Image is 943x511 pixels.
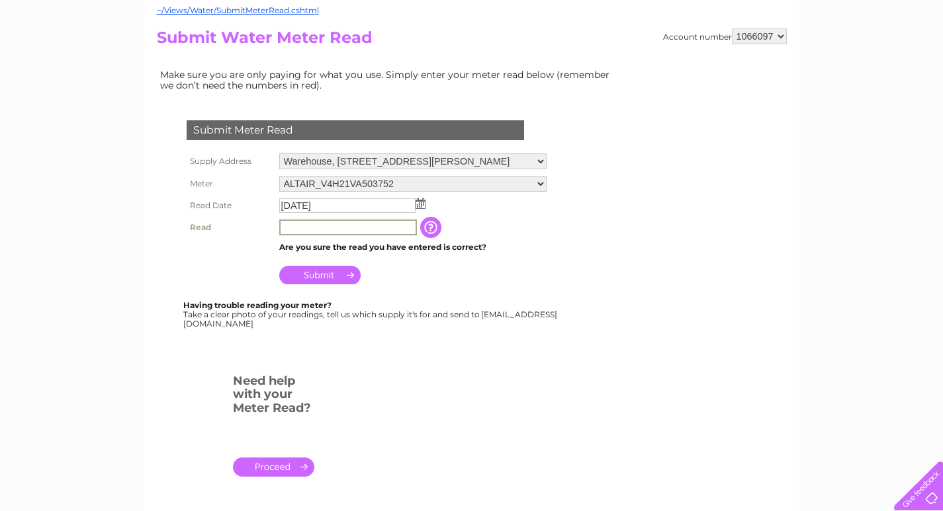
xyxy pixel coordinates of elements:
a: ~/Views/Water/SubmitMeterRead.cshtml [157,5,319,15]
h2: Submit Water Meter Read [157,28,787,54]
img: ... [416,198,426,209]
th: Read [183,216,276,239]
img: logo.png [33,34,101,75]
a: Energy [743,56,772,66]
div: Clear Business is a trading name of Verastar Limited (registered in [GEOGRAPHIC_DATA] No. 3667643... [159,7,785,64]
input: Information [420,217,444,238]
a: Water [710,56,735,66]
a: Log out [900,56,931,66]
div: Submit Meter Read [187,120,524,140]
td: Are you sure the read you have entered is correct? [276,239,550,256]
div: Take a clear photo of your readings, tell us which supply it's for and send to [EMAIL_ADDRESS][DO... [183,301,559,328]
th: Meter [183,173,276,195]
b: Having trouble reading your meter? [183,300,332,310]
td: Make sure you are only paying for what you use. Simply enter your meter read below (remember we d... [157,66,620,94]
a: Telecoms [780,56,820,66]
a: Blog [828,56,847,66]
th: Read Date [183,195,276,216]
h3: Need help with your Meter Read? [233,372,314,422]
th: Supply Address [183,150,276,173]
div: Account number [663,28,787,44]
input: Submit [279,266,361,284]
a: Contact [855,56,887,66]
a: 0333 014 3131 [694,7,785,23]
a: . [233,457,314,477]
